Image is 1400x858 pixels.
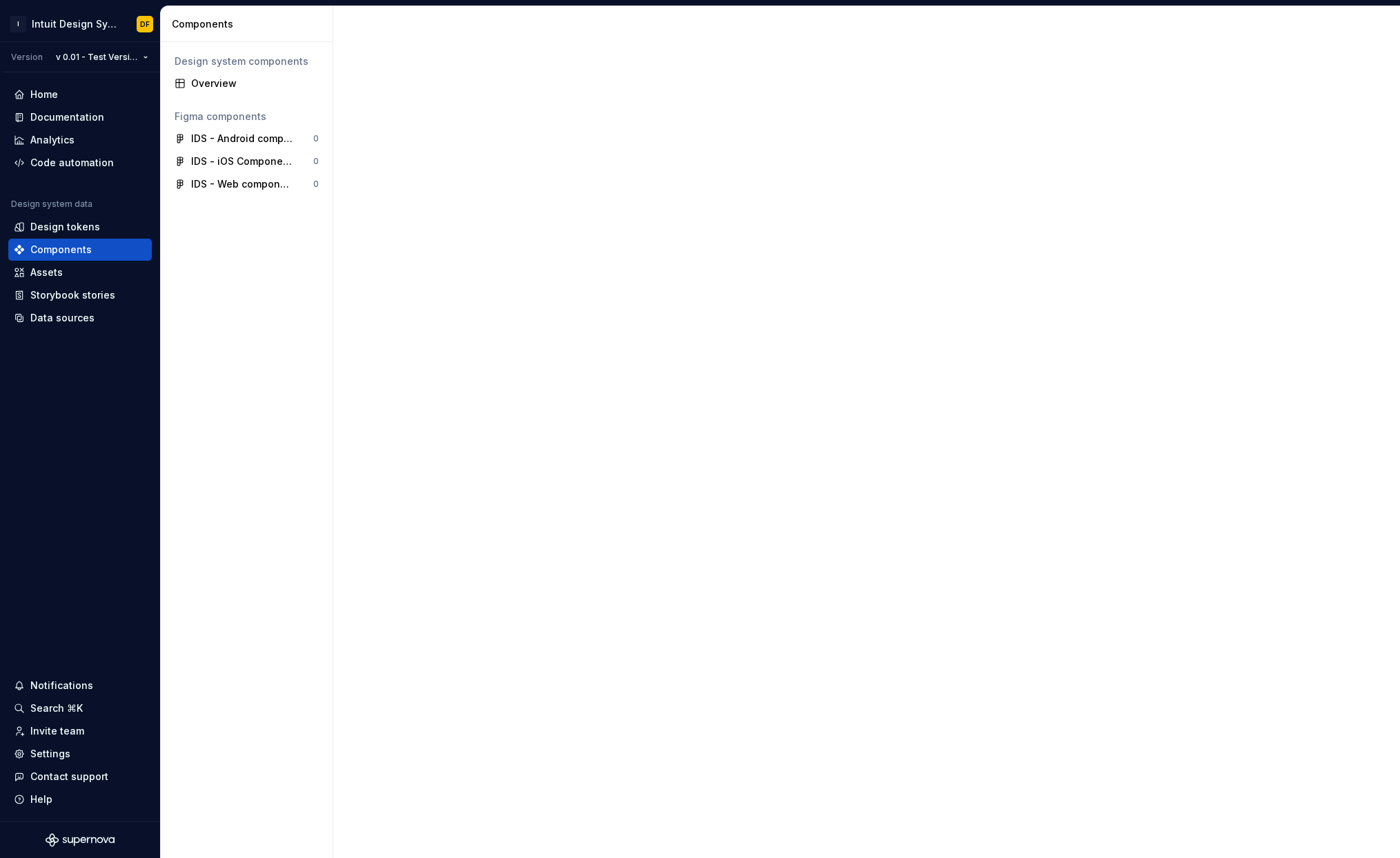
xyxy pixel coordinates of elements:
div: Storybook stories [30,288,115,302]
div: Code automation [30,156,114,170]
div: Documentation [30,110,104,124]
a: Overview [169,72,324,94]
button: IIntuit Design SystemDF [3,9,157,39]
div: Home [30,88,58,101]
div: Version [11,52,43,63]
div: 0 [313,133,319,144]
div: 0 [313,156,319,167]
div: 0 [313,179,319,190]
a: Storybook stories [8,284,152,306]
button: Help [8,788,152,810]
div: IDS - Android components [191,132,294,146]
div: Overview [191,77,319,90]
a: Design tokens [8,216,152,238]
a: Code automation [8,152,152,174]
a: Analytics [8,129,152,151]
div: DF [140,19,150,30]
span: v 0.01 - Test Version v0.01 [56,52,137,63]
div: Analytics [30,133,75,147]
div: Design system data [11,199,92,210]
a: Data sources [8,307,152,329]
div: Assets [30,266,63,279]
button: Search ⌘K [8,697,152,719]
div: Data sources [30,311,95,325]
div: Contact support [30,770,108,784]
div: Settings [30,747,70,761]
div: Design tokens [30,220,100,234]
button: Notifications [8,675,152,697]
a: IDS - Android components0 [169,128,324,150]
a: IDS - Web components0 [169,173,324,195]
div: Help [30,792,52,806]
div: IDS - iOS Components [191,154,294,168]
a: Components [8,239,152,261]
div: Components [172,17,327,31]
a: Invite team [8,720,152,742]
a: Home [8,83,152,106]
a: Settings [8,743,152,765]
div: Intuit Design System [32,17,120,31]
div: Invite team [30,724,84,738]
a: Assets [8,261,152,283]
div: Design system components [175,54,319,68]
button: Contact support [8,766,152,788]
div: Components [30,243,92,257]
a: Documentation [8,106,152,128]
button: v 0.01 - Test Version v0.01 [50,48,155,67]
div: Search ⌘K [30,701,83,715]
svg: Supernova Logo [46,833,115,847]
div: IDS - Web components [191,177,294,191]
div: Notifications [30,679,93,692]
div: I [10,16,26,32]
a: IDS - iOS Components0 [169,150,324,172]
div: Figma components [175,110,319,123]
